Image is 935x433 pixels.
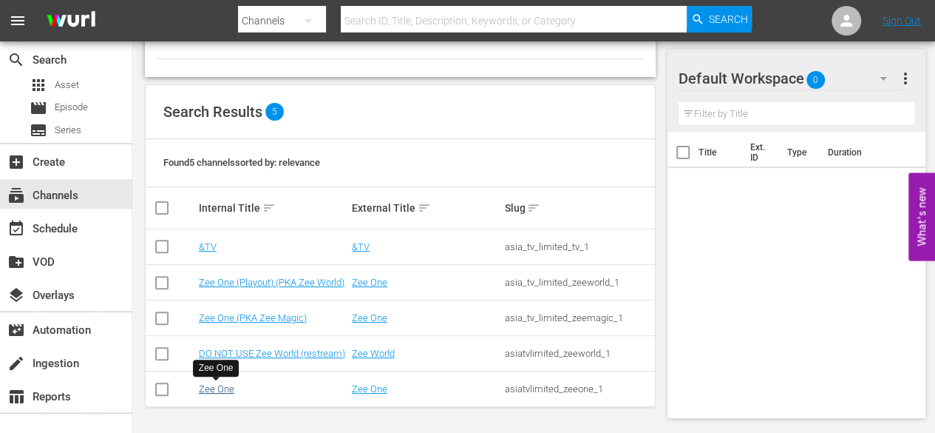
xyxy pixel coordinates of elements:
[199,277,344,288] a: Zee One (Playout) (PKA Zee World)
[55,78,79,93] span: Asset
[55,123,81,138] span: Series
[30,99,47,117] span: Episode
[352,312,387,323] a: Zee One
[504,241,653,252] div: asia_tv_limited_tv_1
[504,199,653,217] div: Slug
[698,132,741,173] th: Title
[199,241,217,252] a: &TV
[687,6,752,33] button: Search
[352,277,387,288] a: Zee One
[163,103,262,121] span: Search Results
[55,100,88,115] span: Episode
[418,201,431,215] span: sort
[897,70,914,87] span: more_vert
[819,132,908,173] th: Duration
[709,6,748,33] span: Search
[527,201,540,215] span: sort
[9,12,27,30] span: menu
[199,312,307,323] a: Zee One (PKA Zee Magic)
[30,121,47,139] span: Series
[883,15,921,27] a: Sign Out
[199,348,345,359] a: DO NOT USE Zee World (restream)
[352,348,395,359] a: Zee World
[199,199,347,217] div: Internal Title
[199,362,234,375] div: Zee One
[352,241,370,252] a: &TV
[504,312,653,323] div: asia_tv_limited_zeemagic_1
[352,383,387,395] a: Zee One
[7,187,25,204] span: Channels
[265,103,284,121] span: 5
[504,383,653,395] div: asiatvlimited_zeeone_1
[7,388,25,406] span: Reports
[163,157,320,168] span: Found 5 channels sorted by: relevance
[7,220,25,238] span: Schedule
[7,253,25,271] span: VOD
[778,132,819,173] th: Type
[30,76,47,94] span: Asset
[7,51,25,69] span: Search
[262,201,276,215] span: sort
[806,64,825,95] span: 0
[679,58,900,99] div: Default Workspace
[7,355,25,372] span: Ingestion
[7,153,25,171] span: Create
[504,348,653,359] div: asiatvlimited_zeeworld_1
[35,4,106,38] img: ans4CAIJ8jUAAAAAAAAAAAAAAAAAAAAAAAAgQb4GAAAAAAAAAAAAAAAAAAAAAAAAJMjXAAAAAAAAAAAAAAAAAAAAAAAAgAT5G...
[199,383,234,395] a: Zee One
[908,172,935,261] button: Open Feedback Widget
[7,286,25,304] span: Overlays
[352,199,500,217] div: External Title
[504,277,653,288] div: asia_tv_limited_zeeworld_1
[897,61,914,96] button: more_vert
[7,321,25,339] span: Automation
[741,132,778,173] th: Ext. ID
